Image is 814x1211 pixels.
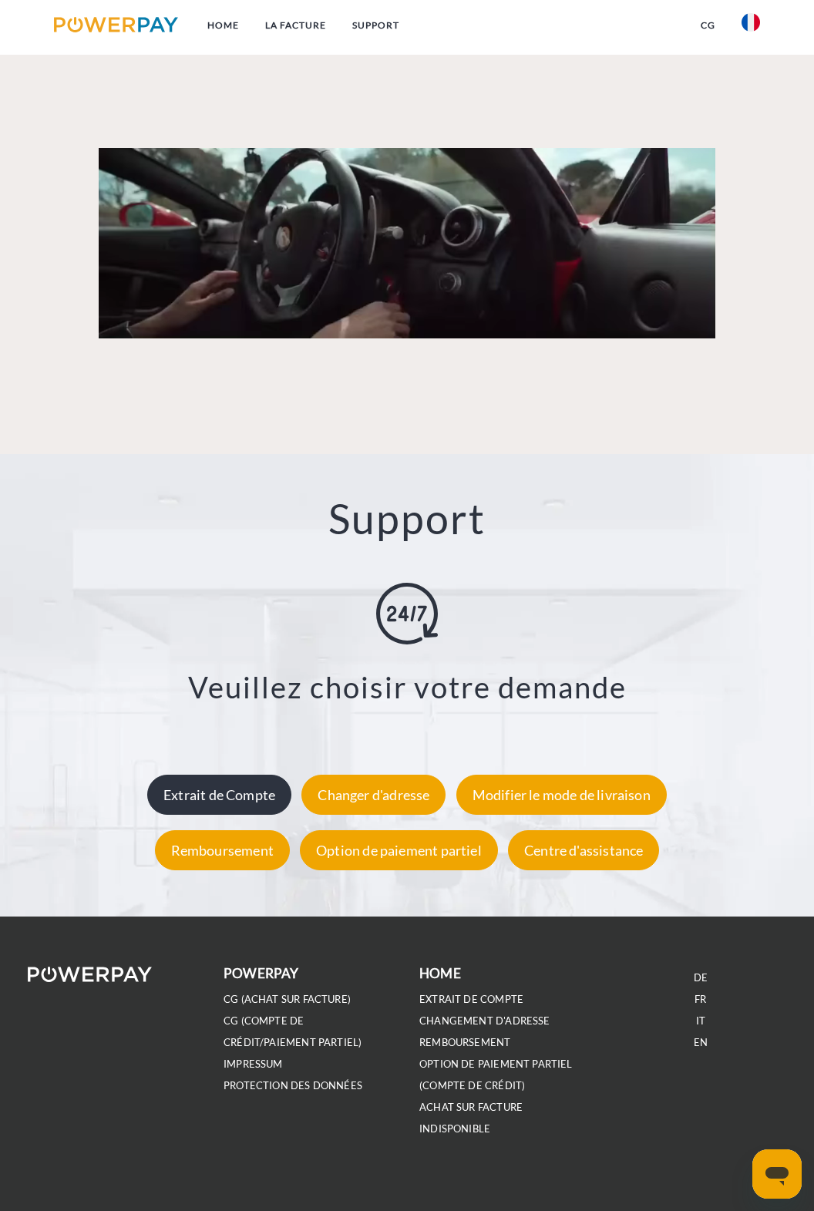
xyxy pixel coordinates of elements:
a: Modifier le mode de livraison [452,786,671,803]
div: Remboursement [155,830,290,870]
a: PROTECTION DES DONNÉES [224,1079,362,1092]
a: OPTION DE PAIEMENT PARTIEL (Compte de crédit) [419,1058,573,1092]
a: Centre d'assistance [504,842,663,859]
a: Support [339,12,412,39]
img: online-shopping.svg [376,583,438,644]
h3: Veuillez choisir votre demande [8,669,806,706]
img: fr [742,13,760,32]
a: EN [694,1036,708,1049]
a: CG (achat sur facture) [224,993,351,1006]
a: IMPRESSUM [224,1058,283,1071]
div: Extrait de Compte [147,775,291,815]
a: CG [688,12,728,39]
a: DE [694,971,708,984]
b: Home [419,965,461,981]
a: Fallback Image [94,148,721,338]
a: IT [696,1014,705,1028]
a: Option de paiement partiel [296,842,502,859]
a: EXTRAIT DE COMPTE [419,993,523,1006]
div: Changer d'adresse [301,775,446,815]
a: Extrait de Compte [143,786,295,803]
a: ACHAT SUR FACTURE INDISPONIBLE [419,1101,523,1135]
a: CG (Compte de crédit/paiement partiel) [224,1014,362,1049]
a: Home [194,12,252,39]
a: FR [695,993,706,1006]
img: logo-powerpay-white.svg [28,967,152,982]
a: REMBOURSEMENT [419,1036,510,1049]
div: Centre d'assistance [508,830,659,870]
div: Modifier le mode de livraison [456,775,667,815]
a: Changement d'adresse [419,1014,550,1028]
b: POWERPAY [224,965,298,981]
a: Changer d'adresse [298,786,449,803]
a: Remboursement [151,842,294,859]
div: Option de paiement partiel [300,830,498,870]
iframe: Bouton de lancement de la fenêtre de messagerie [752,1149,802,1199]
h2: Support [8,493,806,544]
img: logo-powerpay.svg [54,17,178,32]
a: LA FACTURE [252,12,339,39]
